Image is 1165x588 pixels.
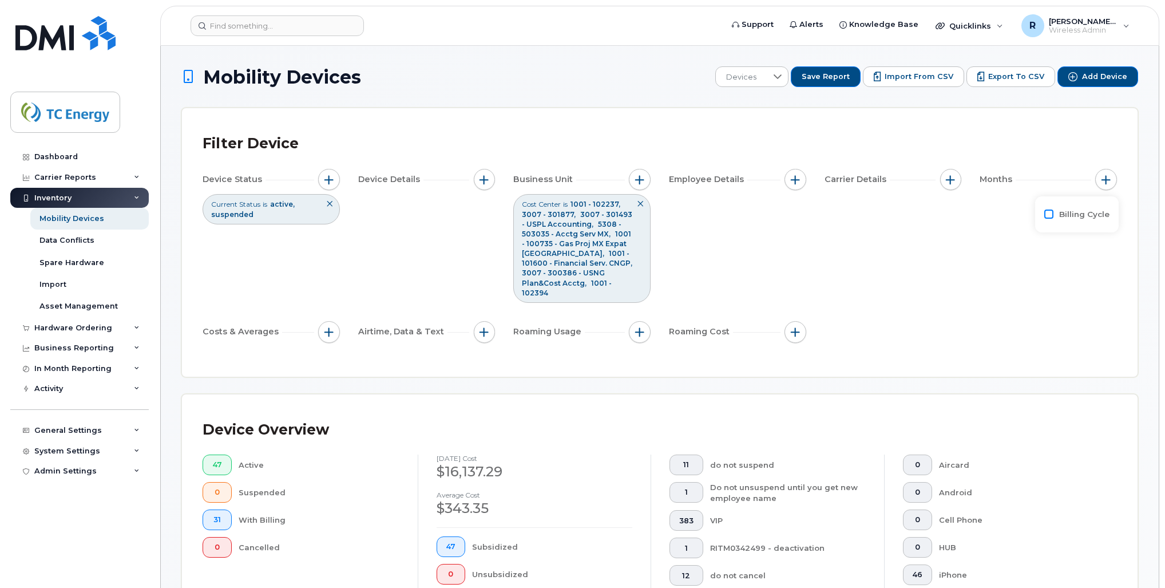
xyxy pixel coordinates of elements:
[203,537,232,558] button: 0
[903,482,933,503] button: 0
[669,482,703,503] button: 1
[912,543,922,552] span: 0
[239,455,399,475] div: Active
[903,510,933,530] button: 0
[472,536,632,557] div: Subsidized
[270,200,295,208] span: active
[710,565,866,586] div: do not cancel
[912,570,922,579] span: 46
[903,455,933,475] button: 0
[522,210,577,219] span: 3007 - 301877
[710,538,866,558] div: RITM0342499 - deactivation
[437,564,466,585] button: 0
[522,199,561,209] span: Cost Center
[513,326,585,338] span: Roaming Usage
[437,462,633,482] div: $16,137.29
[1082,72,1127,82] span: Add Device
[903,565,933,585] button: 46
[1059,209,1109,220] label: Billing Cycle
[358,326,447,338] span: Airtime, Data & Text
[239,482,399,503] div: Suspended
[472,564,632,585] div: Unsubsidized
[802,72,850,82] span: Save Report
[679,544,694,553] span: 1
[912,515,922,524] span: 0
[358,173,423,186] span: Device Details
[716,67,767,88] span: Devices
[885,72,953,82] span: Import from CSV
[679,488,694,497] span: 1
[939,565,1099,585] div: iPhone
[903,537,933,558] button: 0
[203,482,232,503] button: 0
[1057,66,1138,87] button: Add Device
[912,460,922,469] span: 0
[437,536,466,557] button: 47
[669,565,703,586] button: 12
[212,488,222,497] span: 0
[212,460,222,469] span: 47
[513,173,576,186] span: Business Unit
[939,537,1099,558] div: HUB
[988,72,1044,82] span: Export to CSV
[966,66,1055,87] button: Export to CSV
[522,220,621,238] span: 5308 - 503035 - Acctg Serv MX
[203,455,232,475] button: 47
[522,210,632,228] span: 3007 - 301493 - USPL Accounting
[522,269,605,287] span: 3007 - 300386 - USNG Plan&Cost Acctg
[203,129,299,159] div: Filter Device
[669,326,733,338] span: Roaming Cost
[939,482,1099,503] div: Android
[203,326,282,338] span: Costs & Averages
[669,538,703,558] button: 1
[437,499,633,518] div: $343.35
[203,510,232,530] button: 31
[437,491,633,499] h4: Average cost
[710,455,866,475] div: do not suspend
[563,199,568,209] span: is
[912,488,922,497] span: 0
[212,543,222,552] span: 0
[980,173,1016,186] span: Months
[669,455,703,475] button: 11
[791,66,861,87] button: Save Report
[825,173,890,186] span: Carrier Details
[437,455,633,462] h4: [DATE] cost
[203,67,361,87] span: Mobility Devices
[710,510,866,531] div: VIP
[211,199,260,209] span: Current Status
[203,415,329,445] div: Device Overview
[710,482,866,503] div: Do not unsuspend until you get new employee name
[446,542,455,551] span: 47
[211,210,253,219] span: suspended
[522,249,632,267] span: 1001 - 101600 - Financial Serv. CNGP
[239,537,399,558] div: Cancelled
[1115,538,1156,579] iframe: Messenger Launcher
[863,66,964,87] button: Import from CSV
[679,460,694,469] span: 11
[239,510,399,530] div: With Billing
[263,199,267,209] span: is
[570,200,620,208] span: 1001 - 102237
[522,279,612,297] span: 1001 - 102394
[679,571,694,581] span: 12
[446,570,455,579] span: 0
[939,455,1099,475] div: Aircard
[669,173,747,186] span: Employee Details
[212,515,222,524] span: 31
[522,230,631,258] span: 1001 - 100735 - Gas Proj MX Expat [GEOGRAPHIC_DATA]
[939,510,1099,530] div: Cell Phone
[203,173,266,186] span: Device Status
[669,510,703,531] button: 383
[679,516,694,526] span: 383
